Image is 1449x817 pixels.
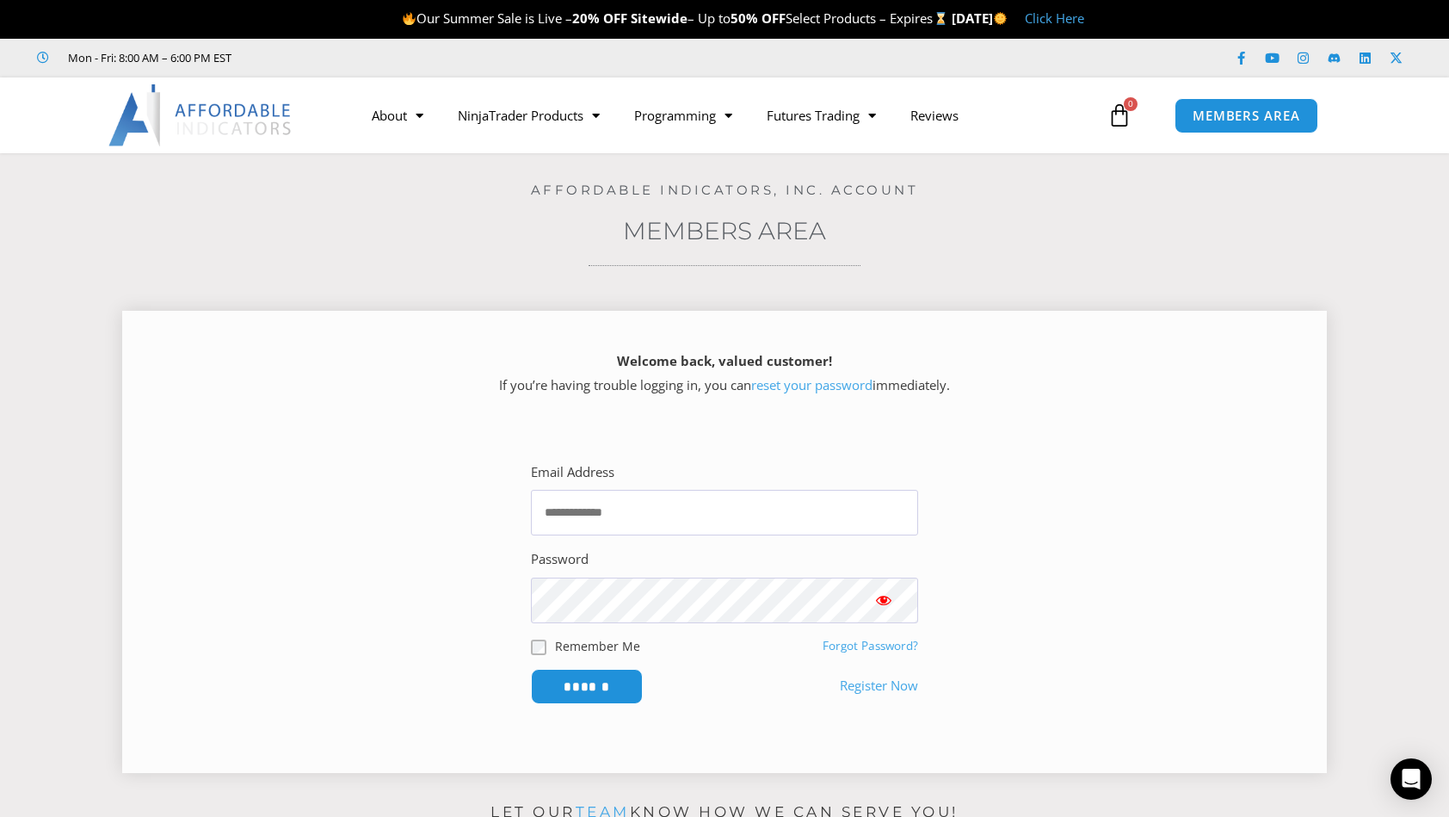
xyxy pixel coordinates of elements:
[1175,98,1318,133] a: MEMBERS AREA
[355,96,1103,135] nav: Menu
[531,461,614,485] label: Email Address
[994,12,1007,25] img: 🌞
[403,12,416,25] img: 🔥
[731,9,786,27] strong: 50% OFF
[849,578,918,622] button: Show password
[572,9,627,27] strong: 20% OFF
[531,548,589,572] label: Password
[1124,97,1138,111] span: 0
[840,674,918,698] a: Register Now
[441,96,617,135] a: NinjaTrader Products
[108,84,293,146] img: LogoAI | Affordable Indicators – NinjaTrader
[64,47,231,68] span: Mon - Fri: 8:00 AM – 6:00 PM EST
[1025,9,1084,27] a: Click Here
[751,376,872,393] a: reset your password
[623,216,826,245] a: Members Area
[555,637,640,655] label: Remember Me
[617,352,832,369] strong: Welcome back, valued customer!
[631,9,688,27] strong: Sitewide
[934,12,947,25] img: ⌛
[531,182,919,198] a: Affordable Indicators, Inc. Account
[1193,109,1300,122] span: MEMBERS AREA
[402,9,951,27] span: Our Summer Sale is Live – – Up to Select Products – Expires
[823,638,918,653] a: Forgot Password?
[749,96,893,135] a: Futures Trading
[256,49,514,66] iframe: Customer reviews powered by Trustpilot
[893,96,976,135] a: Reviews
[1390,758,1432,800] div: Open Intercom Messenger
[152,350,1297,398] p: If you’re having trouble logging in, you can immediately.
[355,96,441,135] a: About
[617,96,749,135] a: Programming
[952,9,1008,27] strong: [DATE]
[1082,90,1157,140] a: 0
